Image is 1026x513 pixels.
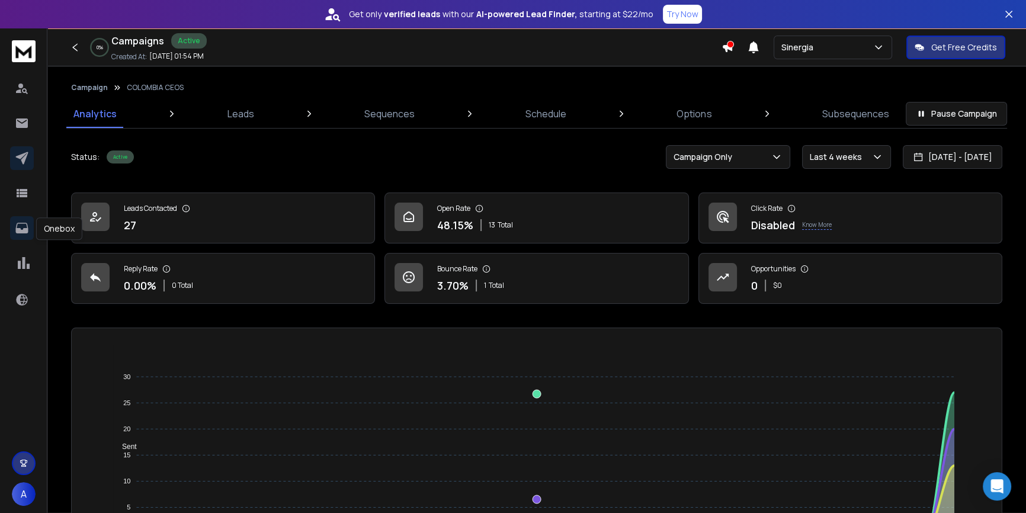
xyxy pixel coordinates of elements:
a: Schedule [518,100,573,128]
p: 27 [124,217,136,233]
p: Get only with our starting at $22/mo [349,8,653,20]
img: logo [12,40,36,62]
p: 0 % [97,44,103,51]
p: Leads Contacted [124,204,177,213]
a: Sequences [357,100,422,128]
p: [DATE] 01:54 PM [149,52,204,61]
p: Analytics [73,107,117,121]
p: 0 Total [172,281,193,290]
button: Try Now [663,5,702,24]
p: Opportunities [751,264,796,274]
tspan: 30 [123,373,130,380]
tspan: 15 [123,451,130,459]
a: Open Rate48.15%13Total [384,193,688,243]
p: 3.70 % [437,277,469,294]
a: Analytics [66,100,124,128]
p: Click Rate [751,204,783,213]
p: Reply Rate [124,264,158,274]
p: Get Free Credits [931,41,997,53]
tspan: 5 [127,504,130,511]
tspan: 25 [123,399,130,406]
p: COLOMBIA CEOS [127,83,184,92]
a: Subsequences [815,100,896,128]
p: 0 [751,277,758,294]
span: 1 [484,281,486,290]
span: Total [498,220,513,230]
a: Leads [220,100,261,128]
p: Last 4 weeks [810,151,867,163]
p: Sinergia [781,41,818,53]
button: A [12,482,36,506]
tspan: 20 [123,425,130,432]
h1: Campaigns [111,34,164,48]
button: [DATE] - [DATE] [903,145,1002,169]
p: Leads [227,107,254,121]
p: Know More [802,220,832,230]
p: Campaign Only [674,151,737,163]
strong: AI-powered Lead Finder, [476,8,577,20]
p: Status: [71,151,100,163]
a: Options [669,100,719,128]
button: Get Free Credits [906,36,1005,59]
p: Bounce Rate [437,264,477,274]
p: Try Now [666,8,698,20]
a: Click RateDisabledKnow More [698,193,1002,243]
p: 48.15 % [437,217,473,233]
div: Open Intercom Messenger [983,472,1011,501]
div: Onebox [36,217,82,240]
p: $ 0 [773,281,782,290]
strong: verified leads [384,8,440,20]
p: Open Rate [437,204,470,213]
p: Disabled [751,217,795,233]
p: Schedule [525,107,566,121]
span: 13 [489,220,495,230]
a: Reply Rate0.00%0 Total [71,253,375,304]
p: Options [676,107,711,121]
a: Leads Contacted27 [71,193,375,243]
p: 0.00 % [124,277,156,294]
tspan: 10 [123,477,130,485]
a: Bounce Rate3.70%1Total [384,253,688,304]
button: Campaign [71,83,108,92]
p: Created At: [111,52,147,62]
div: Active [107,150,134,163]
p: Subsequences [822,107,889,121]
button: Pause Campaign [906,102,1007,126]
span: Sent [113,443,137,451]
p: Sequences [364,107,415,121]
span: Total [489,281,504,290]
div: Active [171,33,207,49]
a: Opportunities0$0 [698,253,1002,304]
